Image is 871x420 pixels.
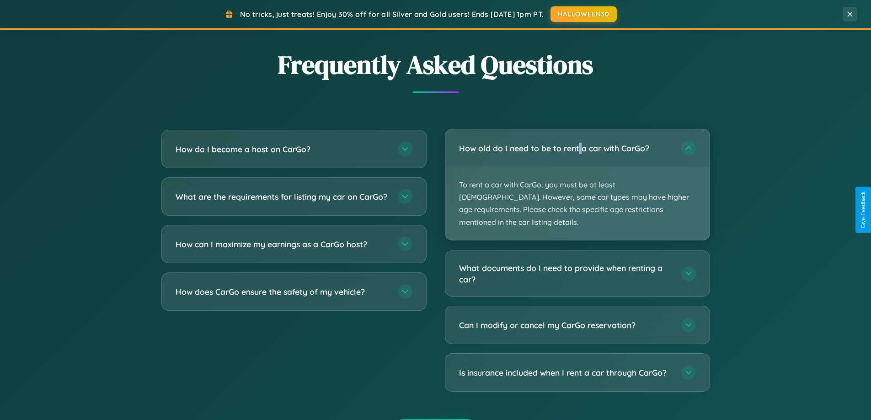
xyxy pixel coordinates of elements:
div: Give Feedback [860,191,866,229]
button: HALLOWEEN30 [550,6,617,22]
h3: What are the requirements for listing my car on CarGo? [176,191,389,202]
h3: How does CarGo ensure the safety of my vehicle? [176,286,389,298]
h3: Is insurance included when I rent a car through CarGo? [459,367,672,378]
h3: How old do I need to be to rent a car with CarGo? [459,143,672,154]
h3: What documents do I need to provide when renting a car? [459,262,672,285]
h3: How can I maximize my earnings as a CarGo host? [176,239,389,250]
h3: Can I modify or cancel my CarGo reservation? [459,319,672,331]
h3: How do I become a host on CarGo? [176,144,389,155]
p: To rent a car with CarGo, you must be at least [DEMOGRAPHIC_DATA]. However, some car types may ha... [445,167,710,240]
span: No tricks, just treats! Enjoy 30% off for all Silver and Gold users! Ends [DATE] 1pm PT. [240,10,544,19]
h2: Frequently Asked Questions [161,47,710,82]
